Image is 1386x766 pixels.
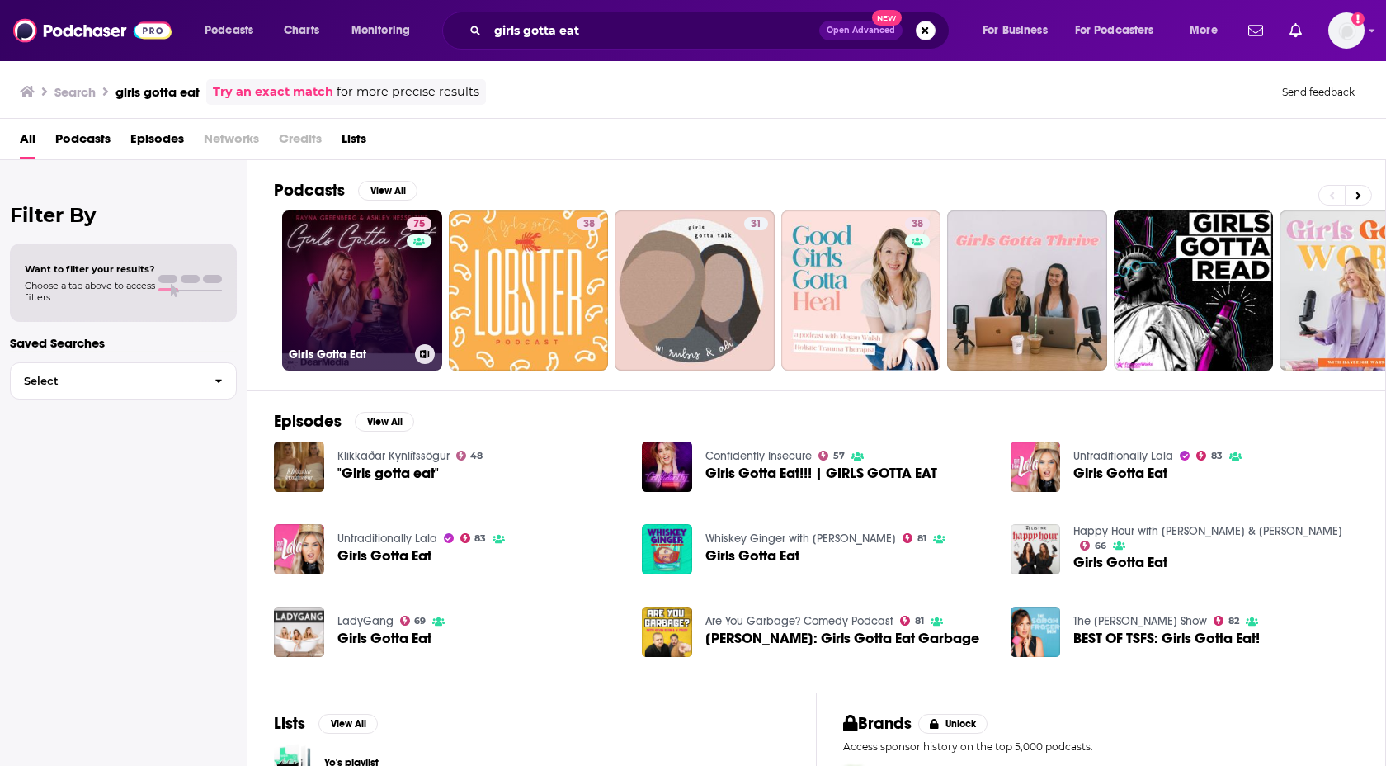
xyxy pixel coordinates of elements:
[400,616,427,626] a: 69
[289,348,408,362] h3: Girls Gotta Eat
[460,533,487,543] a: 83
[10,203,237,227] h2: Filter By
[274,180,417,201] a: PodcastsView All
[337,532,437,546] a: Untraditionally Lala
[705,631,979,645] a: Rayna Greenberg: Girls Gotta Eat Garbage
[983,19,1048,42] span: For Business
[25,280,155,303] span: Choose a tab above to access filters.
[337,614,394,628] a: LadyGang
[205,19,253,42] span: Podcasts
[705,631,979,645] span: [PERSON_NAME]: Girls Gotta Eat Garbage
[1196,451,1223,461] a: 83
[193,17,275,44] button: open menu
[705,614,893,628] a: Are You Garbage? Comedy Podcast
[456,451,483,461] a: 48
[1075,19,1154,42] span: For Podcasters
[1073,466,1167,480] a: Girls Gotta Eat
[1073,449,1173,463] a: Untraditionally Lala
[1242,17,1270,45] a: Show notifications dropdown
[274,411,342,432] h2: Episodes
[1351,12,1365,26] svg: Add a profile image
[337,549,431,563] span: Girls Gotta Eat
[751,216,761,233] span: 31
[474,535,486,542] span: 83
[819,21,903,40] button: Open AdvancedNew
[1011,524,1061,574] img: Girls Gotta Eat
[11,376,201,386] span: Select
[282,210,442,371] a: 75Girls Gotta Eat
[55,125,111,159] a: Podcasts
[458,12,965,50] div: Search podcasts, credits, & more...
[1011,442,1061,492] img: Girls Gotta Eat
[337,631,431,645] a: Girls Gotta Eat
[10,362,237,400] button: Select
[1073,556,1167,570] a: Girls Gotta Eat
[1073,631,1260,645] a: BEST OF TSFS: Girls Gotta Eat!
[115,84,200,100] h3: girls gotta eat
[843,740,1359,753] p: Access sponsor history on the top 5,000 podcasts.
[355,412,414,432] button: View All
[13,15,172,46] a: Podchaser - Follow, Share and Rate Podcasts
[1328,12,1365,49] span: Logged in as maryalyson
[1328,12,1365,49] img: User Profile
[1214,616,1239,626] a: 82
[274,180,345,201] h2: Podcasts
[827,26,895,35] span: Open Advanced
[351,19,410,42] span: Monitoring
[971,17,1068,44] button: open menu
[274,524,324,574] img: Girls Gotta Eat
[1080,541,1106,551] a: 66
[284,19,319,42] span: Charts
[705,449,812,463] a: Confidently Insecure
[705,532,896,546] a: Whiskey Ginger with Andrew Santino
[279,125,322,159] span: Credits
[213,83,333,102] a: Try an exact match
[642,607,692,657] a: Rayna Greenberg: Girls Gotta Eat Garbage
[337,83,479,102] span: for more precise results
[274,713,305,734] h2: Lists
[705,549,799,563] a: Girls Gotta Eat
[642,442,692,492] img: Girls Gotta Eat!!! | GIRLS GOTTA EAT
[1073,614,1207,628] a: The Sarah Fraser Show
[1277,85,1360,99] button: Send feedback
[488,17,819,44] input: Search podcasts, credits, & more...
[833,452,845,460] span: 57
[843,713,912,734] h2: Brands
[900,616,924,626] a: 81
[1178,17,1238,44] button: open menu
[1190,19,1218,42] span: More
[917,535,926,542] span: 81
[1095,542,1106,550] span: 66
[414,617,426,625] span: 69
[903,533,926,543] a: 81
[583,216,595,233] span: 38
[204,125,259,159] span: Networks
[1228,617,1239,625] span: 82
[642,524,692,574] img: Girls Gotta Eat
[130,125,184,159] span: Episodes
[915,617,924,625] span: 81
[337,449,450,463] a: Klikkaðar Kynlífssögur
[872,10,902,26] span: New
[274,607,324,657] img: Girls Gotta Eat
[413,216,425,233] span: 75
[470,452,483,460] span: 48
[615,210,775,371] a: 31
[274,713,378,734] a: ListsView All
[1211,452,1223,460] span: 83
[1011,607,1061,657] img: BEST OF TSFS: Girls Gotta Eat!
[274,442,324,492] img: "Girls gotta eat"
[10,335,237,351] p: Saved Searches
[1283,17,1308,45] a: Show notifications dropdown
[705,466,937,480] a: Girls Gotta Eat!!! | GIRLS GOTTA EAT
